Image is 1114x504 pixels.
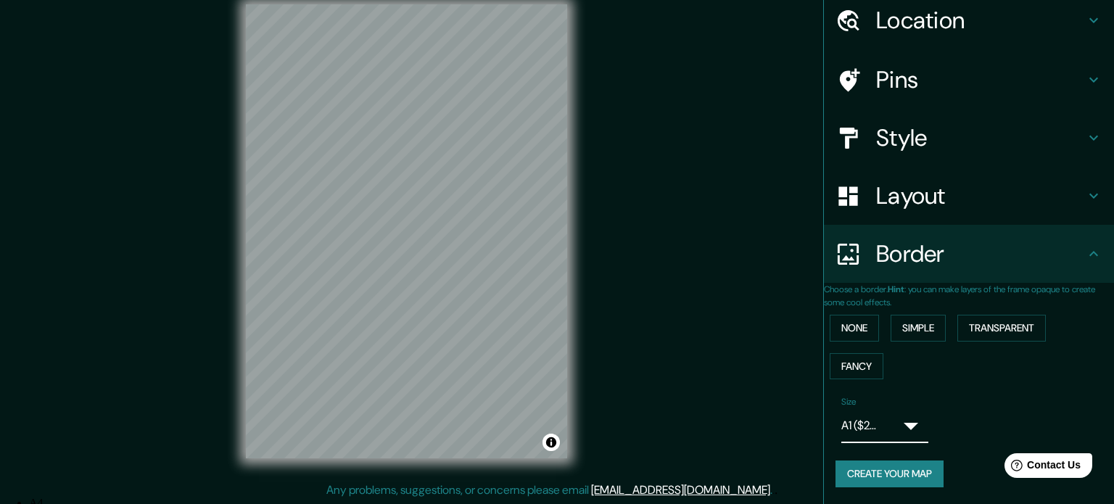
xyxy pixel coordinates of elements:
[775,482,777,499] div: .
[876,123,1085,152] h4: Style
[957,315,1046,342] button: Transparent
[591,482,770,497] a: [EMAIL_ADDRESS][DOMAIN_NAME]
[835,460,944,487] button: Create your map
[542,434,560,451] button: Toggle attribution
[876,181,1085,210] h4: Layout
[830,315,879,342] button: None
[772,482,775,499] div: .
[888,284,904,295] b: Hint
[876,239,1085,268] h4: Border
[985,447,1098,488] iframe: Help widget launcher
[891,315,946,342] button: Simple
[246,4,567,458] canvas: Map
[326,482,772,499] p: Any problems, suggestions, or concerns please email .
[876,65,1085,94] h4: Pins
[830,353,883,380] button: Fancy
[824,283,1114,309] p: Choose a border. : you can make layers of the frame opaque to create some cool effects.
[841,414,894,437] div: A1 ($2.50)
[841,396,857,408] label: Size
[876,6,1085,35] h4: Location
